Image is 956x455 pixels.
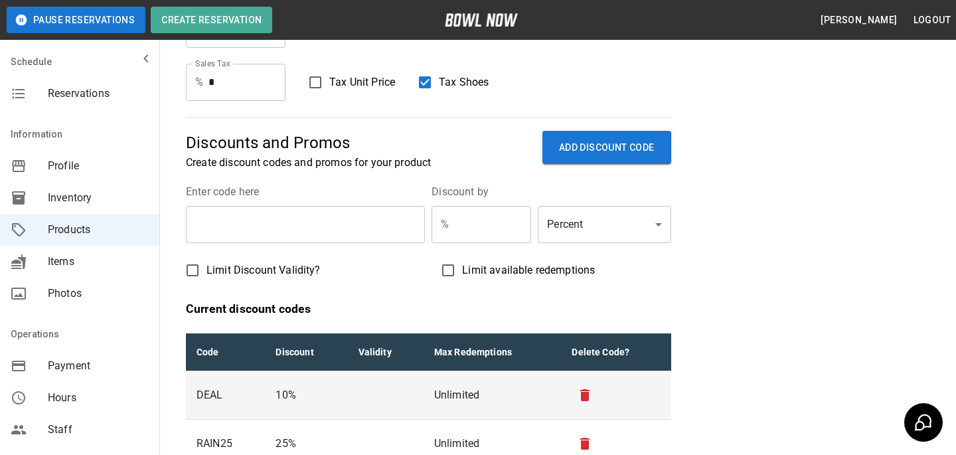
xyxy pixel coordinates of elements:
span: Photos [48,286,149,302]
span: Reservations [48,86,149,102]
th: Delete Code? [561,333,671,371]
legend: Discount by [432,184,489,199]
button: [PERSON_NAME] [815,8,902,33]
p: 10 % [276,387,337,403]
span: Products [48,222,149,238]
th: Code [186,333,265,371]
span: Tax Unit Price [329,74,395,90]
span: Limit Discount Validity? [206,262,321,278]
span: Tax Shoes [439,74,489,90]
button: Logout [908,8,956,33]
p: Unlimited [434,436,551,452]
span: Staff [48,422,149,438]
img: logo [445,13,518,27]
p: Discounts and Promos [186,131,431,155]
span: Limit available redemptions [462,262,595,278]
p: 25 % [276,436,337,452]
span: Hours [48,390,149,406]
button: Pause Reservations [7,7,145,33]
span: Profile [48,158,149,174]
p: Create discount codes and promos for your product [186,155,431,171]
legend: Enter code here [186,184,259,199]
p: RAIN25 [197,436,254,452]
th: Discount [265,333,347,371]
p: Current discount codes [186,300,671,318]
th: Validity [348,333,424,371]
p: % [441,217,449,232]
button: ADD DISCOUNT CODE [542,131,671,165]
th: Max Redemptions [424,333,562,371]
button: Create Reservation [151,7,272,33]
span: Inventory [48,190,149,206]
p: % [195,74,203,90]
span: Items [48,254,149,270]
button: remove [572,382,598,409]
div: Percent [538,206,671,243]
p: DEAL [197,387,254,403]
span: Payment [48,358,149,374]
p: Unlimited [434,387,551,403]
